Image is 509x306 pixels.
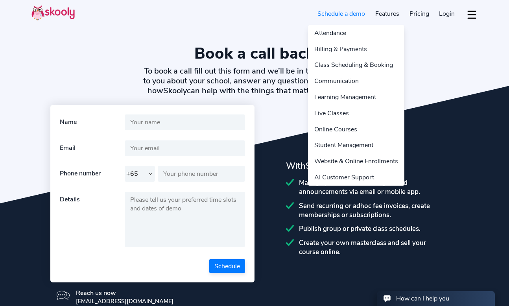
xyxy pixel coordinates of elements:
[286,201,459,219] div: Send recurring or adhoc fee invoices, create memberships or subscriptions.
[60,114,125,130] div: Name
[308,105,404,122] a: Live Classes
[308,73,404,89] a: Communication
[57,289,70,302] img: icon-message
[286,160,459,172] div: With you can :
[439,9,455,18] span: Login
[60,140,125,156] div: Email
[466,6,478,24] button: dropdown menu
[404,7,434,20] a: Pricing
[434,7,460,20] a: Login
[31,5,75,20] img: Skooly
[125,140,245,156] input: Your email
[308,57,404,73] a: Class Scheduling & Booking
[209,259,245,273] button: Schedule
[31,44,478,63] h1: Book a call back
[163,85,187,96] span: Skooly
[286,178,459,196] div: Manage your school on the go, send announcements via email or mobile app.
[60,166,125,182] div: Phone number
[125,114,245,130] input: Your name
[308,89,404,105] a: Learning Management
[306,160,331,172] span: Skooly
[308,122,404,138] a: Online Courses
[60,192,125,249] div: Details
[370,7,404,20] a: Features
[76,289,173,297] div: Reach us now
[286,238,459,256] div: Create your own masterclass and sell your course online.
[308,170,404,186] a: AI Customer Support
[308,25,404,41] a: Attendance
[313,7,371,20] a: Schedule a demo
[409,9,429,18] span: Pricing
[308,153,404,170] a: Website & Online Enrollments
[308,137,404,153] a: Student Management
[308,41,404,57] a: Billing & Payments
[143,66,366,96] h2: To book a call fill out this form and we’ll be in touch. We’ll chat to you about your school, ans...
[158,166,245,182] input: Your phone number
[286,224,459,233] div: Publish group or private class schedules.
[76,297,173,305] div: [EMAIL_ADDRESS][DOMAIN_NAME]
